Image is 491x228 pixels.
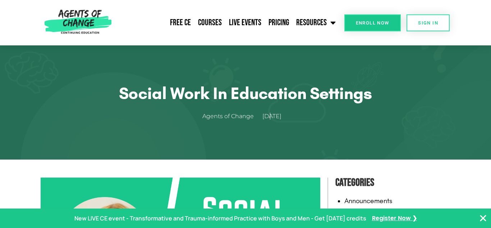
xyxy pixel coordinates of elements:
time: [DATE] [262,113,281,120]
a: Register Now ❯ [372,213,417,224]
a: Agents of Change [202,111,261,122]
h1: Social Work in Education Settings [59,83,432,103]
a: [DATE] [262,111,289,122]
nav: Menu [115,14,339,32]
h4: Categories [335,174,450,191]
p: New LIVE CE event - Transformative and Trauma-informed Practice with Boys and Men - Get [DATE] cr... [74,213,366,224]
span: Agents of Change [202,111,254,122]
a: Live Events [225,14,265,32]
a: Enroll Now [344,14,401,31]
a: Resources [293,14,339,32]
a: ASWB Tips and Tricks [344,208,407,216]
a: Free CE [166,14,194,32]
button: Close Banner [479,214,487,223]
a: Announcements [344,196,393,205]
a: SIGN IN [407,14,450,31]
a: Pricing [265,14,293,32]
span: SIGN IN [418,21,438,25]
a: Courses [194,14,225,32]
span: Enroll Now [356,21,389,25]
